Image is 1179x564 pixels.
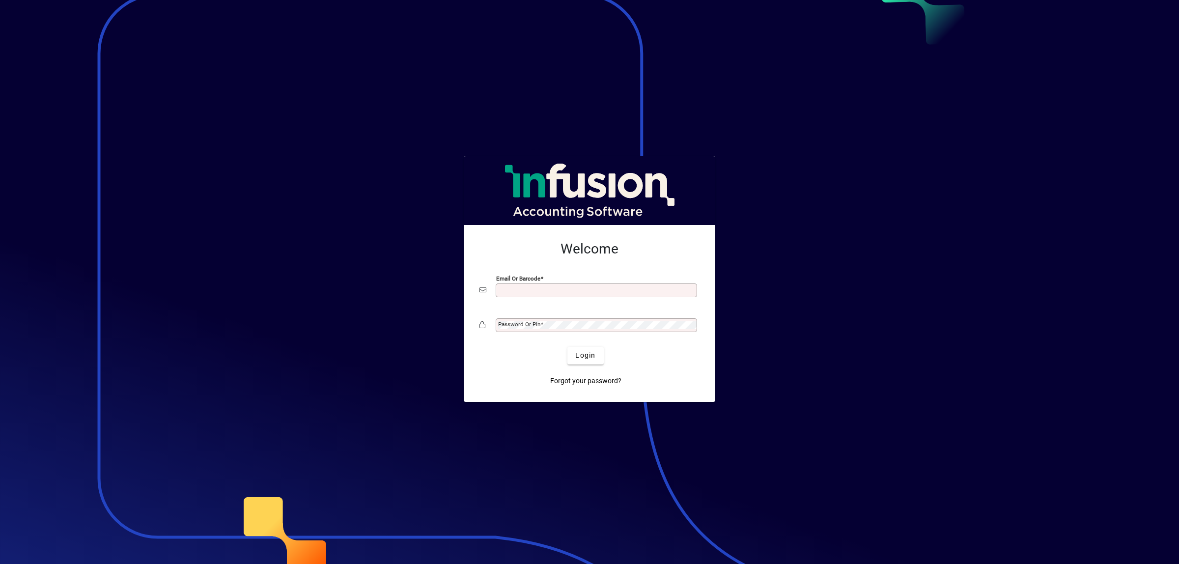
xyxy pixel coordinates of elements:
a: Forgot your password? [546,372,625,390]
span: Forgot your password? [550,376,621,386]
button: Login [567,347,603,365]
mat-label: Password or Pin [498,321,540,328]
h2: Welcome [479,241,700,257]
mat-label: Email or Barcode [496,275,540,282]
span: Login [575,350,595,361]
